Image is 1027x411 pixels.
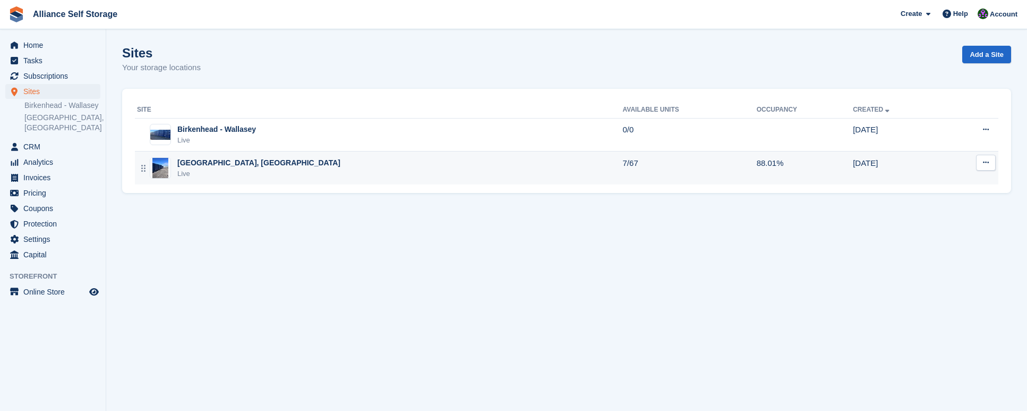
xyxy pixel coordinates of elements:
a: menu [5,53,100,68]
img: Romilly Norton [978,9,988,19]
span: Capital [23,247,87,262]
a: Alliance Self Storage [29,5,122,23]
td: 7/67 [623,152,757,184]
a: [GEOGRAPHIC_DATA], [GEOGRAPHIC_DATA] [24,113,100,133]
span: Invoices [23,170,87,185]
a: menu [5,201,100,216]
span: Sites [23,84,87,99]
a: menu [5,232,100,247]
span: Pricing [23,186,87,200]
td: [DATE] [853,118,945,152]
a: Preview store [88,286,100,298]
span: Home [23,38,87,53]
th: Occupancy [757,102,853,119]
a: menu [5,170,100,185]
td: 88.01% [757,152,853,184]
span: Analytics [23,155,87,170]
a: menu [5,155,100,170]
td: [DATE] [853,152,945,184]
div: Birkenhead - Wallasey [177,124,256,135]
a: menu [5,186,100,200]
img: stora-icon-8386f47178a22dfd0bd8f6a31ec36ba5ce8667c1dd55bd0f319d3a0aa187defe.svg [8,6,24,22]
th: Available Units [623,102,757,119]
div: [GEOGRAPHIC_DATA], [GEOGRAPHIC_DATA] [177,157,340,169]
a: menu [5,139,100,154]
span: Online Store [23,284,87,299]
span: Help [953,9,968,19]
th: Site [135,102,623,119]
span: Create [901,9,922,19]
td: 0/0 [623,118,757,152]
a: menu [5,69,100,83]
span: Tasks [23,53,87,68]
a: menu [5,284,100,299]
span: Protection [23,216,87,231]
a: Created [853,106,892,113]
a: menu [5,216,100,231]
a: Add a Site [962,46,1011,63]
span: Subscriptions [23,69,87,83]
img: Image of Birkenhead - Wallasey site [150,130,170,140]
a: menu [5,247,100,262]
span: CRM [23,139,87,154]
span: Storefront [10,271,106,282]
div: Live [177,135,256,146]
h1: Sites [122,46,201,60]
span: Account [990,9,1017,20]
span: Coupons [23,201,87,216]
a: menu [5,38,100,53]
p: Your storage locations [122,62,201,74]
div: Live [177,169,340,179]
img: Image of Tarren Way South, Moreton, Wirral site [152,157,168,179]
a: Birkenhead - Wallasey [24,100,100,111]
span: Settings [23,232,87,247]
a: menu [5,84,100,99]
